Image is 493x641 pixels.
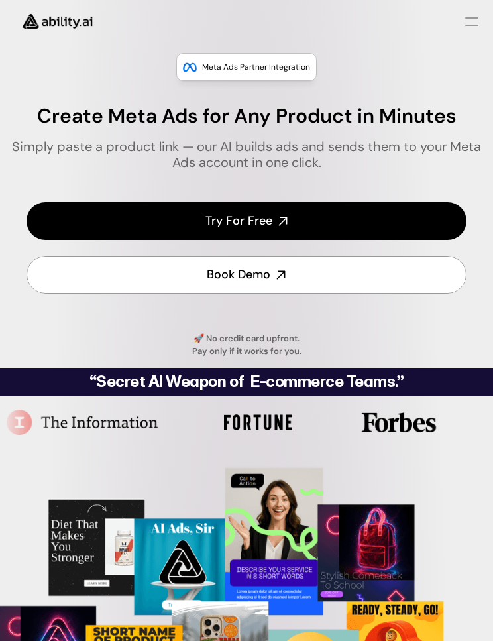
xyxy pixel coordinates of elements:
[202,60,310,74] p: Meta Ads Partner Integration
[27,256,466,294] a: Book Demo
[11,139,482,170] h1: Simply paste a product link — our AI builds ads and sends them to your Meta Ads account in one cl...
[119,333,374,357] h4: 🚀 No credit card upfront. Pay only if it works for you.
[205,213,272,229] h4: Try For Free
[13,374,480,390] h2: “Secret AI Weapon of E-commerce Teams.”
[11,104,482,128] h1: Create Meta Ads for Any Product in Minutes
[27,202,466,240] a: Try For Free
[207,266,270,283] h4: Book Demo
